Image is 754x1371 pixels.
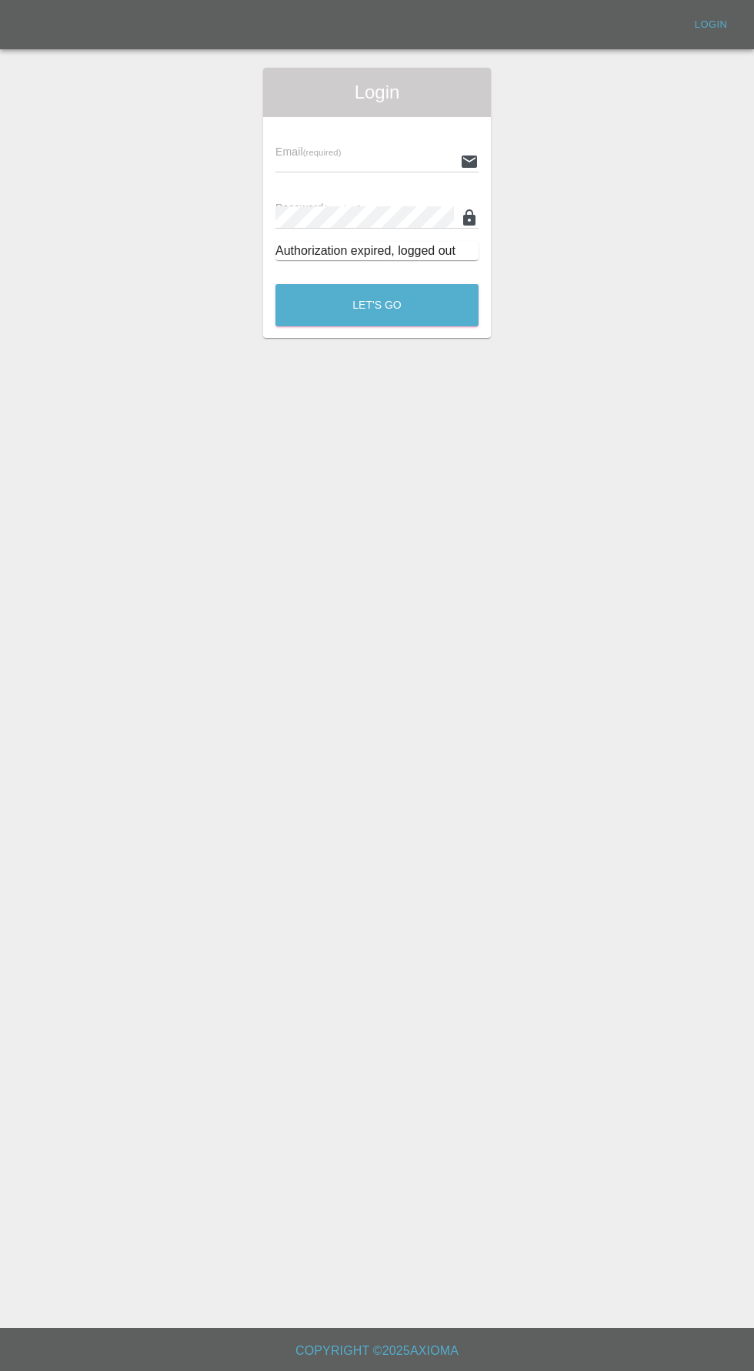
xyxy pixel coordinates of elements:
a: Login [686,13,736,37]
div: Authorization expired, logged out [275,242,479,260]
span: Password [275,202,362,214]
small: (required) [303,148,342,157]
span: Login [275,80,479,105]
small: (required) [324,204,362,213]
span: Email [275,145,341,158]
button: Let's Go [275,284,479,326]
h6: Copyright © 2025 Axioma [12,1340,742,1362]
